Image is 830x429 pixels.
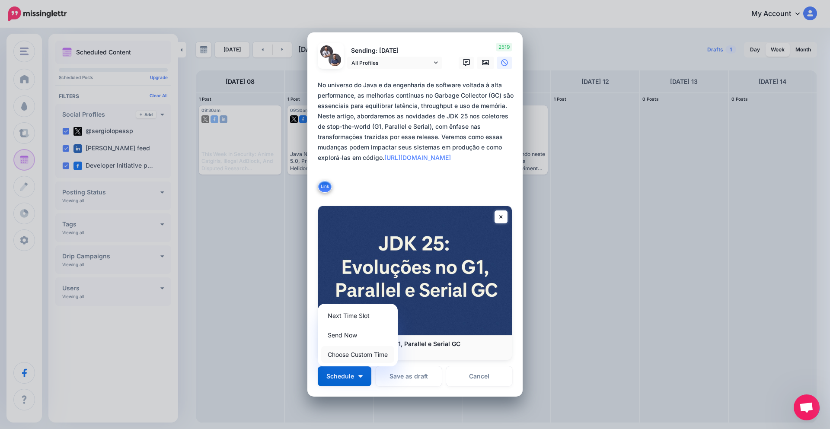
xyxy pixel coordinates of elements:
[351,58,432,67] span: All Profiles
[347,57,442,69] a: All Profiles
[318,304,398,366] div: Schedule
[327,348,503,356] p: [DOMAIN_NAME]
[321,327,394,343] a: Send Now
[326,373,354,379] span: Schedule
[318,206,512,335] img: JDK 25: Evoluções no G1, Parallel e Serial GC
[496,43,512,51] span: 2519
[376,366,442,386] button: Save as draft
[318,80,517,163] div: No universo do Java e da engenharia de software voltada à alta performance, as melhorias contínua...
[358,375,363,378] img: arrow-down-white.png
[347,46,442,56] p: Sending: [DATE]
[329,54,341,66] img: 404938064_7577128425634114_8114752557348925942_n-bsa142071.jpg
[318,180,332,193] button: Link
[320,45,333,58] img: 1745356928895-67863.png
[321,346,394,363] a: Choose Custom Time
[318,366,371,386] button: Schedule
[321,307,394,324] a: Next Time Slot
[446,366,512,386] a: Cancel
